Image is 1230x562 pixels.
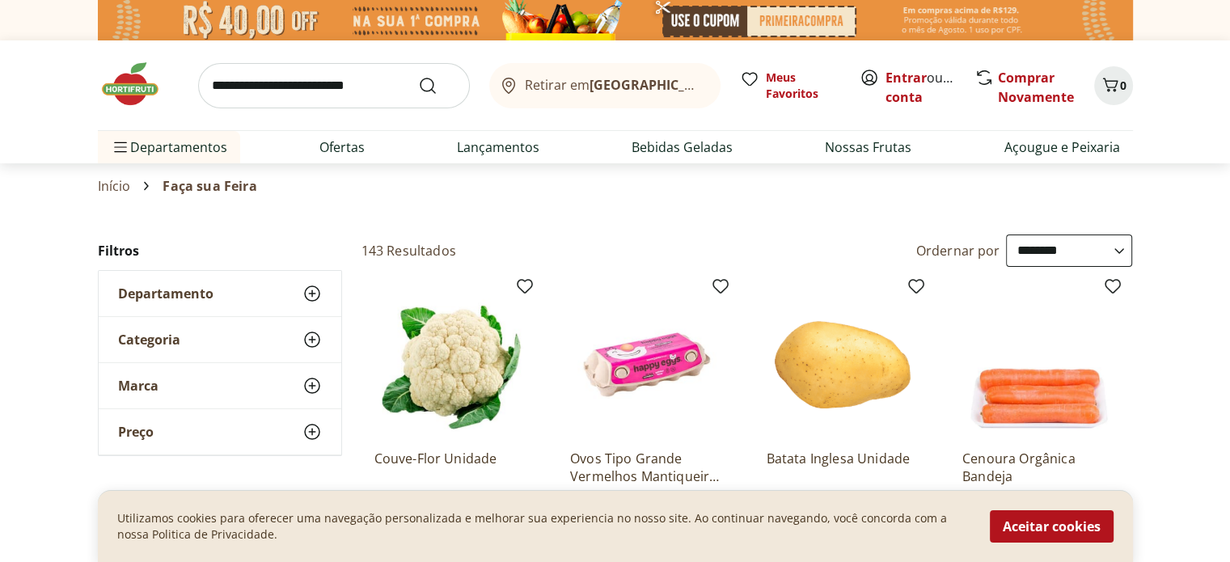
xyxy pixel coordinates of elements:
button: Aceitar cookies [990,510,1114,543]
span: Marca [118,378,159,394]
input: search [198,63,470,108]
button: Categoria [99,317,341,362]
a: Açougue e Peixaria [1004,137,1119,157]
span: ou [886,68,957,107]
a: Comprar Novamente [998,69,1074,106]
a: Entrar [886,69,927,87]
button: Departamento [99,271,341,316]
img: Cenoura Orgânica Bandeja [962,283,1116,437]
span: Departamento [118,285,213,302]
a: Ovos Tipo Grande Vermelhos Mantiqueira Happy Eggs 10 Unidades [570,450,724,485]
a: Meus Favoritos [740,70,840,102]
button: Menu [111,128,130,167]
span: Faça sua Feira [163,179,256,193]
span: 0 [1120,78,1126,93]
img: Couve-Flor Unidade [374,283,528,437]
a: Cenoura Orgânica Bandeja [962,450,1116,485]
a: Início [98,179,131,193]
h2: 143 Resultados [361,242,456,260]
button: Carrinho [1094,66,1133,105]
a: Couve-Flor Unidade [374,450,528,485]
button: Preço [99,409,341,454]
label: Ordernar por [916,242,1000,260]
a: Nossas Frutas [825,137,911,157]
button: Marca [99,363,341,408]
span: Retirar em [525,78,704,92]
img: Batata Inglesa Unidade [766,283,919,437]
button: Submit Search [418,76,457,95]
p: Utilizamos cookies para oferecer uma navegação personalizada e melhorar sua experiencia no nosso ... [117,510,970,543]
a: Bebidas Geladas [632,137,733,157]
span: Preço [118,424,154,440]
span: Meus Favoritos [766,70,840,102]
h2: Filtros [98,235,342,267]
button: Retirar em[GEOGRAPHIC_DATA]/[GEOGRAPHIC_DATA] [489,63,721,108]
a: Batata Inglesa Unidade [766,450,919,485]
span: Categoria [118,332,180,348]
img: Ovos Tipo Grande Vermelhos Mantiqueira Happy Eggs 10 Unidades [570,283,724,437]
a: Lançamentos [457,137,539,157]
span: Departamentos [111,128,227,167]
a: Ofertas [319,137,365,157]
a: Criar conta [886,69,974,106]
b: [GEOGRAPHIC_DATA]/[GEOGRAPHIC_DATA] [590,76,862,94]
img: Hortifruti [98,60,179,108]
